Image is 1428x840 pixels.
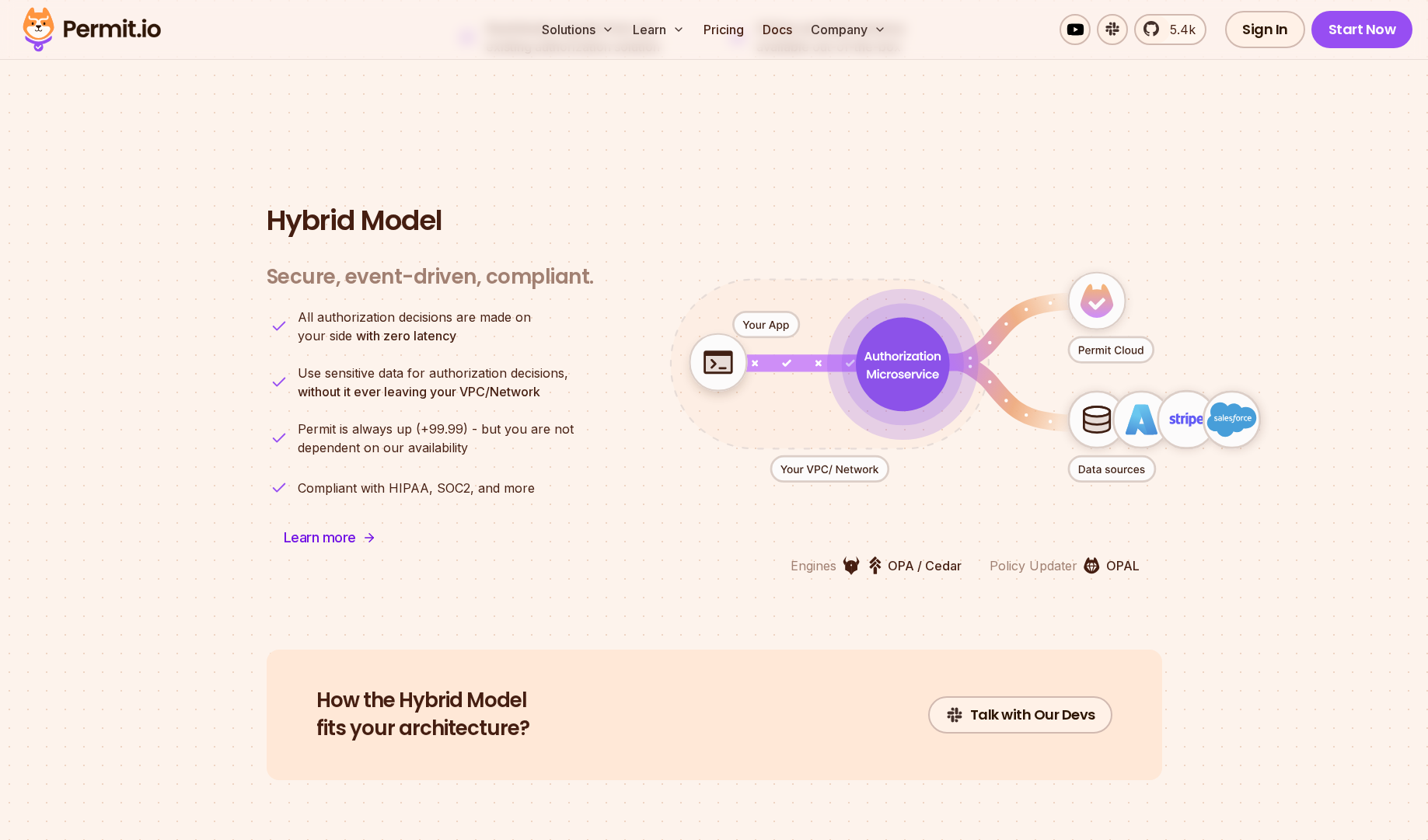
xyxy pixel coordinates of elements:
[697,14,750,45] a: Pricing
[298,364,568,382] span: Use sensitive data for authorization decisions,
[298,420,574,438] span: Permit is always up (+99.99) - but you are not
[888,556,962,575] p: OPA / Cedar
[990,556,1077,575] p: Policy Updater
[298,308,531,326] span: All authorization decisions are made on
[1134,14,1206,45] a: 5.4k
[284,527,356,549] span: Learn more
[267,205,1162,236] h2: Hybrid Model
[298,420,574,457] p: dependent on our availability
[298,479,535,497] p: Compliant with HIPAA, SOC2, and more
[267,264,594,290] h3: Secure, event-driven, compliant.
[16,3,168,56] img: Permit logo
[316,687,529,715] span: How the Hybrid Model
[805,14,892,45] button: Company
[928,696,1112,734] a: Talk with Our Devs
[1106,556,1140,575] p: OPAL
[627,14,691,45] button: Learn
[1161,20,1196,39] span: 5.4k
[316,687,529,743] h2: fits your architecture?
[622,227,1309,528] div: animation
[536,14,620,45] button: Solutions
[267,519,393,556] a: Learn more
[298,308,531,345] p: your side
[1311,11,1413,48] a: Start Now
[756,14,798,45] a: Docs
[298,384,540,399] strong: without it ever leaving your VPC/Network
[1225,11,1305,48] a: Sign In
[791,556,836,575] p: Engines
[356,328,456,343] strong: with zero latency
